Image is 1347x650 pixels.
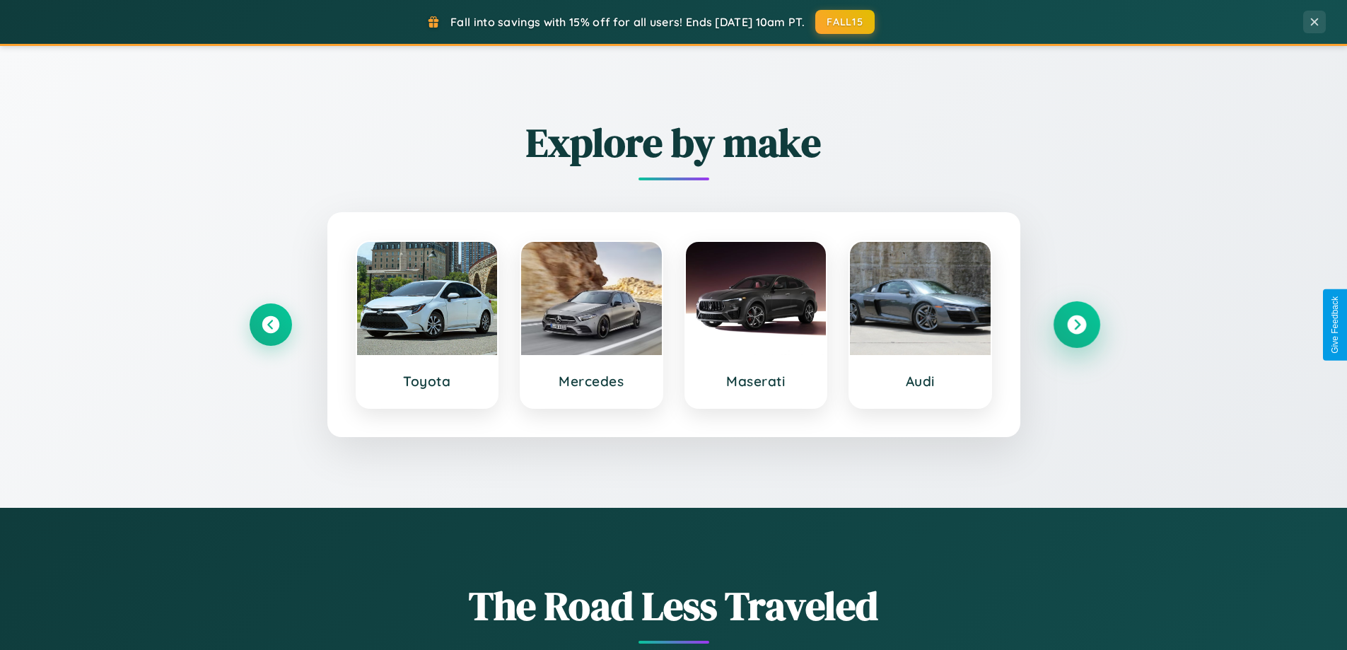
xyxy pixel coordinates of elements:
[535,373,648,390] h3: Mercedes
[371,373,484,390] h3: Toyota
[700,373,812,390] h3: Maserati
[250,115,1098,170] h2: Explore by make
[864,373,976,390] h3: Audi
[450,15,805,29] span: Fall into savings with 15% off for all users! Ends [DATE] 10am PT.
[250,579,1098,633] h1: The Road Less Traveled
[1330,296,1340,354] div: Give Feedback
[815,10,875,34] button: FALL15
